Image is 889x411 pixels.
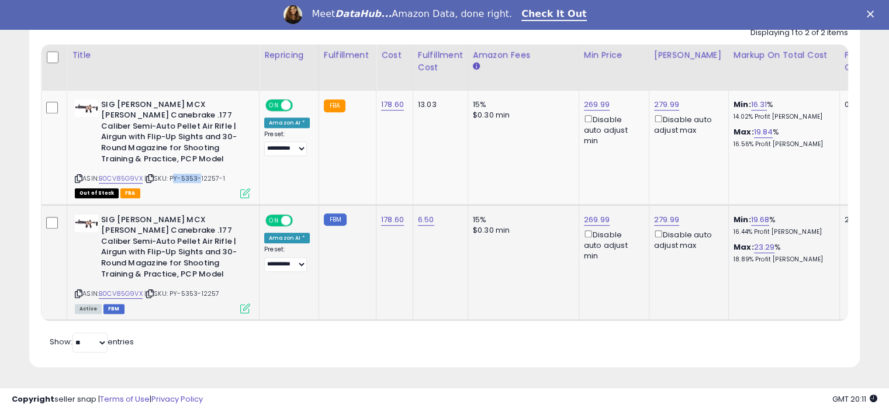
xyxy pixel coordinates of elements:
[734,241,754,253] b: Max:
[283,5,302,24] img: Profile image for Georgie
[521,8,587,21] a: Check It Out
[264,49,314,61] div: Repricing
[100,393,150,405] a: Terms of Use
[832,393,877,405] span: 2025-10-9 20:11 GMT
[734,99,831,121] div: %
[473,99,570,110] div: 15%
[381,214,404,226] a: 178.60
[72,49,254,61] div: Title
[654,49,724,61] div: [PERSON_NAME]
[750,27,848,39] div: Displaying 1 to 2 of 2 items
[418,49,463,74] div: Fulfillment Cost
[75,99,98,117] img: 31AzXUnfaWL._SL40_.jpg
[734,242,831,264] div: %
[50,336,134,347] span: Show: entries
[584,99,610,110] a: 269.99
[584,49,644,61] div: Min Price
[654,214,679,226] a: 279.99
[734,255,831,264] p: 18.89% Profit [PERSON_NAME]
[120,188,140,198] span: FBA
[734,127,831,148] div: %
[734,215,831,236] div: %
[264,246,310,272] div: Preset:
[381,99,404,110] a: 178.60
[734,214,751,225] b: Min:
[418,214,434,226] a: 6.50
[312,8,512,20] div: Meet Amazon Data, done right.
[75,99,250,197] div: ASIN:
[734,126,754,137] b: Max:
[845,49,885,74] div: Fulfillable Quantity
[754,126,773,138] a: 19.84
[264,233,310,243] div: Amazon AI *
[654,228,719,251] div: Disable auto adjust max
[584,113,640,147] div: Disable auto adjust min
[418,99,459,110] div: 13.03
[734,49,835,61] div: Markup on Total Cost
[584,214,610,226] a: 269.99
[473,49,574,61] div: Amazon Fees
[845,99,881,110] div: 0
[99,289,143,299] a: B0CV85G9VX
[12,393,54,405] strong: Copyright
[264,130,310,157] div: Preset:
[144,174,225,183] span: | SKU: PY-5353-12257-1
[291,215,310,225] span: OFF
[75,188,119,198] span: All listings that are currently out of stock and unavailable for purchase on Amazon
[324,99,345,112] small: FBA
[867,11,878,18] div: Close
[12,394,203,405] div: seller snap | |
[584,228,640,262] div: Disable auto adjust min
[845,215,881,225] div: 24
[75,215,250,312] div: ASIN:
[654,99,679,110] a: 279.99
[267,100,281,110] span: ON
[151,393,203,405] a: Privacy Policy
[75,304,102,314] span: All listings currently available for purchase on Amazon
[751,214,770,226] a: 19.68
[99,174,143,184] a: B0CV85G9VX
[751,99,767,110] a: 16.31
[101,215,243,282] b: SIG [PERSON_NAME] MCX [PERSON_NAME] Canebrake .177 Caliber Semi-Auto Pellet Air Rifle | Airgun wi...
[473,225,570,236] div: $0.30 min
[291,100,310,110] span: OFF
[103,304,124,314] span: FBM
[381,49,408,61] div: Cost
[734,228,831,236] p: 16.44% Profit [PERSON_NAME]
[754,241,775,253] a: 23.29
[734,140,831,148] p: 16.56% Profit [PERSON_NAME]
[654,113,719,136] div: Disable auto adjust max
[734,113,831,121] p: 14.02% Profit [PERSON_NAME]
[473,110,570,120] div: $0.30 min
[324,213,347,226] small: FBM
[144,289,219,298] span: | SKU: PY-5353-12257
[335,8,392,19] i: DataHub...
[728,44,839,91] th: The percentage added to the cost of goods (COGS) that forms the calculator for Min & Max prices.
[264,118,310,128] div: Amazon AI *
[75,215,98,232] img: 31AzXUnfaWL._SL40_.jpg
[101,99,243,167] b: SIG [PERSON_NAME] MCX [PERSON_NAME] Canebrake .177 Caliber Semi-Auto Pellet Air Rifle | Airgun wi...
[267,215,281,225] span: ON
[324,49,371,61] div: Fulfillment
[734,99,751,110] b: Min:
[473,61,480,72] small: Amazon Fees.
[473,215,570,225] div: 15%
